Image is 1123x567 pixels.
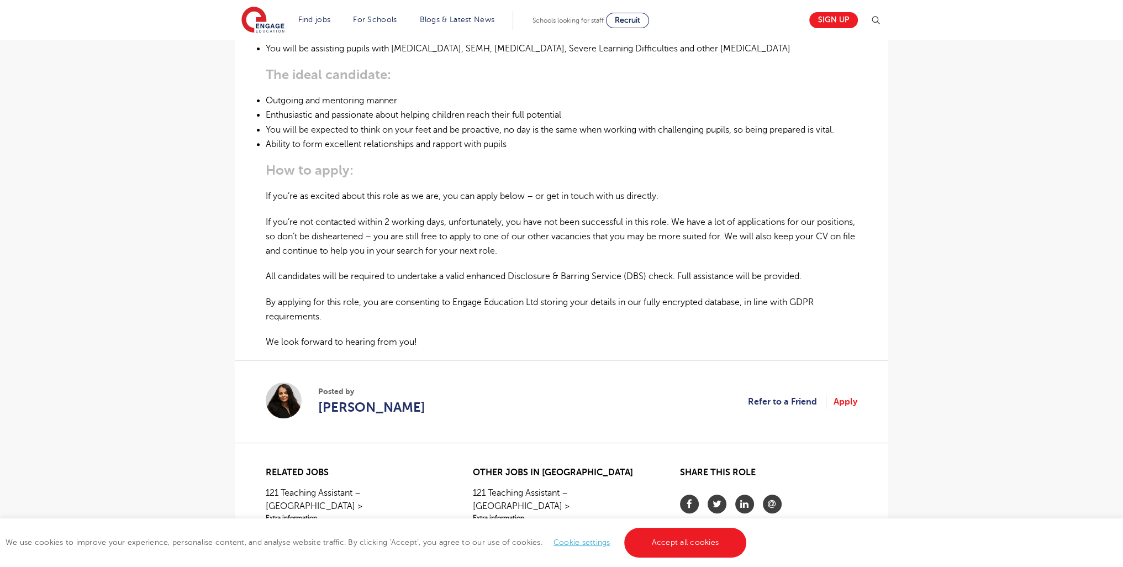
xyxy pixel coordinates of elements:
a: 121 Teaching Assistant – [GEOGRAPHIC_DATA] >Extra information [473,486,650,523]
h3: The ideal candidate: [266,67,857,82]
span: Schools looking for staff [532,17,604,24]
li: Enthusiastic and passionate about helping children reach their full potential [266,108,857,122]
a: Apply [834,395,857,409]
a: Recruit [606,13,649,28]
span: Recruit [615,16,640,24]
a: Find jobs [298,15,331,24]
a: For Schools [353,15,397,24]
li: Outgoing and mentoring manner [266,93,857,108]
img: Engage Education [241,7,284,34]
span: We use cookies to improve your experience, personalise content, and analyse website traffic. By c... [6,538,749,547]
a: Blogs & Latest News [420,15,495,24]
h2: Other jobs in [GEOGRAPHIC_DATA] [473,468,650,478]
p: We look forward to hearing from you! [266,335,857,349]
li: You will be assisting pupils with [MEDICAL_DATA], SEMH, [MEDICAL_DATA], Severe Learning Difficult... [266,41,857,56]
a: Accept all cookies [624,528,747,558]
li: Ability to form excellent relationships and rapport with pupils [266,137,857,151]
li: You will be expected to think on your feet and be proactive, no day is the same when working with... [266,123,857,137]
a: Refer to a Friend [748,395,826,409]
a: Cookie settings [553,538,610,547]
span: Posted by [318,386,425,397]
span: Extra information [473,513,650,523]
h2: Related jobs [266,468,443,478]
h3: How to apply: [266,162,857,178]
a: 121 Teaching Assistant – [GEOGRAPHIC_DATA] >Extra information [266,486,443,523]
p: All candidates will be required to undertake a valid enhanced Disclosure & Barring Service (DBS) ... [266,269,857,283]
h2: Share this role [680,468,857,484]
p: By applying for this role, you are consenting to Engage Education Ltd storing your details in our... [266,295,857,324]
p: If you’re as excited about this role as we are, you can apply below – or get in touch with us dir... [266,189,857,203]
a: [PERSON_NAME] [318,397,425,417]
p: If you’re not contacted within 2 working days, unfortunately, you have not been successful in thi... [266,215,857,259]
a: Sign up [809,12,858,28]
span: Extra information [266,513,443,523]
